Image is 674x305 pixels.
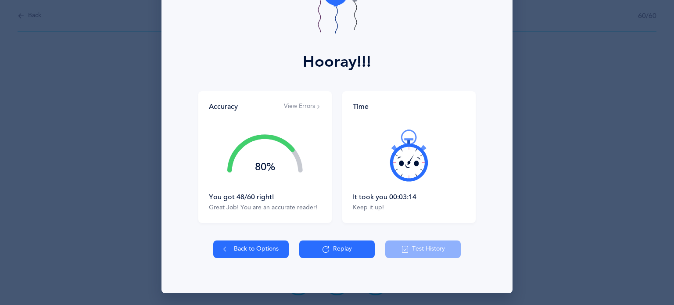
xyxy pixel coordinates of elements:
button: View Errors [284,102,321,111]
div: Accuracy [209,102,238,111]
div: You got 48/60 right! [209,192,321,202]
div: 80% [227,162,303,172]
button: Back to Options [213,240,289,258]
div: It took you 00:03:14 [353,192,465,202]
div: Keep it up! [353,204,465,212]
div: Great Job! You are an accurate reader! [209,204,321,212]
div: Time [353,102,465,111]
div: Hooray!!! [303,50,371,74]
button: Replay [299,240,375,258]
